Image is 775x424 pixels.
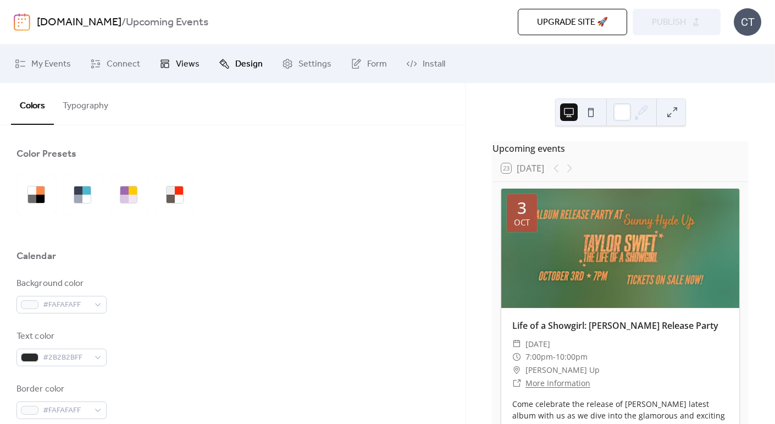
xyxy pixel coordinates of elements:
[423,58,445,71] span: Install
[537,16,608,29] span: Upgrade site 🚀
[43,404,89,417] span: #FAFAFAFF
[31,58,71,71] span: My Events
[82,49,148,79] a: Connect
[518,9,627,35] button: Upgrade site 🚀
[512,338,521,351] div: ​
[525,338,550,351] span: [DATE]
[734,8,761,36] div: CT
[298,58,331,71] span: Settings
[525,378,590,388] a: More Information
[43,299,89,312] span: #FAFAFAFF
[512,320,718,332] a: Life of a Showgirl: [PERSON_NAME] Release Party
[367,58,387,71] span: Form
[43,351,89,365] span: #2B2B2BFF
[151,49,208,79] a: Views
[342,49,395,79] a: Form
[556,350,588,364] span: 10:00pm
[126,12,208,33] b: Upcoming Events
[11,83,54,125] button: Colors
[121,12,126,33] b: /
[525,364,600,377] span: [PERSON_NAME] Up
[512,364,521,377] div: ​
[517,200,527,216] div: 3
[512,377,521,390] div: ​
[16,383,104,396] div: Border color
[211,49,271,79] a: Design
[107,58,140,71] span: Connect
[54,83,117,124] button: Typography
[16,147,76,161] div: Color Presets
[235,58,263,71] span: Design
[14,13,30,31] img: logo
[16,250,56,263] div: Calendar
[176,58,200,71] span: Views
[525,350,553,364] span: 7:00pm
[37,12,121,33] a: [DOMAIN_NAME]
[16,277,104,290] div: Background color
[274,49,340,79] a: Settings
[512,350,521,364] div: ​
[7,49,79,79] a: My Events
[16,330,104,343] div: Text color
[492,142,748,155] div: Upcoming events
[553,350,556,364] span: -
[398,49,453,79] a: Install
[514,218,530,227] div: Oct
